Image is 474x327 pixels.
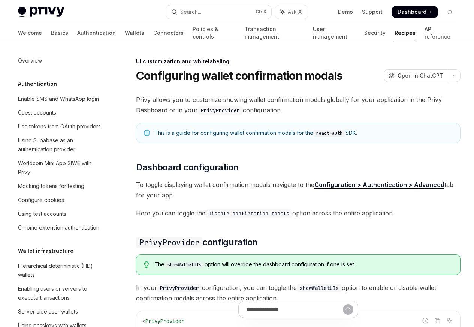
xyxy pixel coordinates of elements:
[144,261,149,268] svg: Tip
[18,261,103,279] div: Hierarchical deterministic (HD) wallets
[384,69,448,82] button: Open in ChatGPT
[12,157,108,179] a: Worldcoin Mini App SIWE with Privy
[18,79,57,88] h5: Authentication
[18,56,42,65] div: Overview
[166,5,271,19] button: Open search
[288,8,303,16] span: Ask AI
[12,207,108,221] a: Using test accounts
[338,8,353,16] a: Demo
[18,159,103,177] div: Worldcoin Mini App SIWE with Privy
[136,69,343,82] h1: Configuring wallet confirmation modals
[136,161,238,173] span: Dashboard configuration
[18,7,64,17] img: light logo
[12,106,108,119] a: Guest accounts
[154,261,453,269] div: The option will override the dashboard configuration if one is set.
[18,196,64,205] div: Configure cookies
[157,284,202,292] code: PrivyProvider
[136,237,202,248] code: PrivyProvider
[314,181,444,189] a: Configuration > Authentication > Advanced
[362,8,383,16] a: Support
[180,7,201,16] div: Search...
[205,209,292,218] code: Disable confirmation modals
[12,282,108,305] a: Enabling users or servers to execute transactions
[136,94,461,115] span: Privy allows you to customize showing wallet confirmation modals globally for your application in...
[18,246,73,255] h5: Wallet infrastructure
[154,129,453,137] div: This is a guide for configuring wallet confirmation modals for the SDK.
[18,223,99,232] div: Chrome extension authentication
[198,106,243,115] code: PrivyProvider
[313,130,345,137] code: react-auth
[395,24,416,42] a: Recipes
[18,108,56,117] div: Guest accounts
[51,24,68,42] a: Basics
[12,221,108,234] a: Chrome extension authentication
[125,24,144,42] a: Wallets
[12,193,108,207] a: Configure cookies
[398,8,426,16] span: Dashboard
[12,92,108,106] a: Enable SMS and WhatsApp login
[297,284,342,292] code: showWalletUIs
[18,209,66,218] div: Using test accounts
[392,6,438,18] a: Dashboard
[18,307,78,316] div: Server-side user wallets
[18,136,103,154] div: Using Supabase as an authentication provider
[136,208,461,218] span: Here you can toggle the option across the entire application.
[256,9,267,15] span: Ctrl K
[275,5,308,19] button: Toggle assistant panel
[136,236,257,248] span: configuration
[18,94,99,103] div: Enable SMS and WhatsApp login
[398,72,443,79] span: Open in ChatGPT
[313,24,355,42] a: User management
[12,54,108,67] a: Overview
[136,179,461,200] span: To toggle displaying wallet confirmation modals navigate to the tab for your app.
[153,24,184,42] a: Connectors
[245,24,304,42] a: Transaction management
[18,182,84,191] div: Mocking tokens for testing
[425,24,456,42] a: API reference
[164,261,205,269] code: showWalletUIs
[193,24,236,42] a: Policies & controls
[77,24,116,42] a: Authentication
[12,134,108,156] a: Using Supabase as an authentication provider
[18,122,101,131] div: Use tokens from OAuth providers
[343,304,353,315] button: Send message
[136,58,461,65] div: UI customization and whitelabeling
[12,120,108,133] a: Use tokens from OAuth providers
[12,259,108,282] a: Hierarchical deterministic (HD) wallets
[364,24,386,42] a: Security
[18,24,42,42] a: Welcome
[12,305,108,318] a: Server-side user wallets
[18,284,103,302] div: Enabling users or servers to execute transactions
[144,130,150,136] svg: Note
[136,282,461,303] span: In your configuration, you can toggle the option to enable or disable wallet confirmation modals ...
[12,179,108,193] a: Mocking tokens for testing
[246,301,343,318] input: Ask a question...
[444,6,456,18] button: Toggle dark mode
